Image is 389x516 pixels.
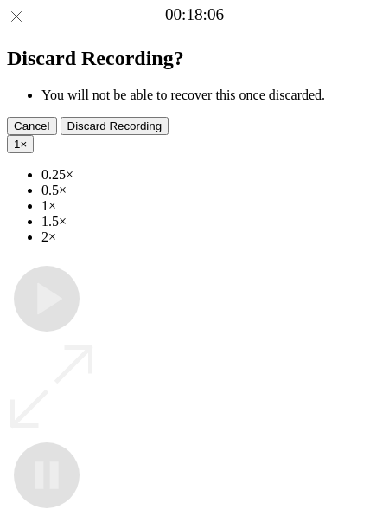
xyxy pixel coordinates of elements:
[41,229,382,245] li: 2×
[14,138,20,151] span: 1
[7,135,34,153] button: 1×
[41,198,382,214] li: 1×
[41,214,382,229] li: 1.5×
[165,5,224,24] a: 00:18:06
[7,47,382,70] h2: Discard Recording?
[7,117,57,135] button: Cancel
[61,117,169,135] button: Discard Recording
[41,167,382,183] li: 0.25×
[41,87,382,103] li: You will not be able to recover this once discarded.
[41,183,382,198] li: 0.5×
